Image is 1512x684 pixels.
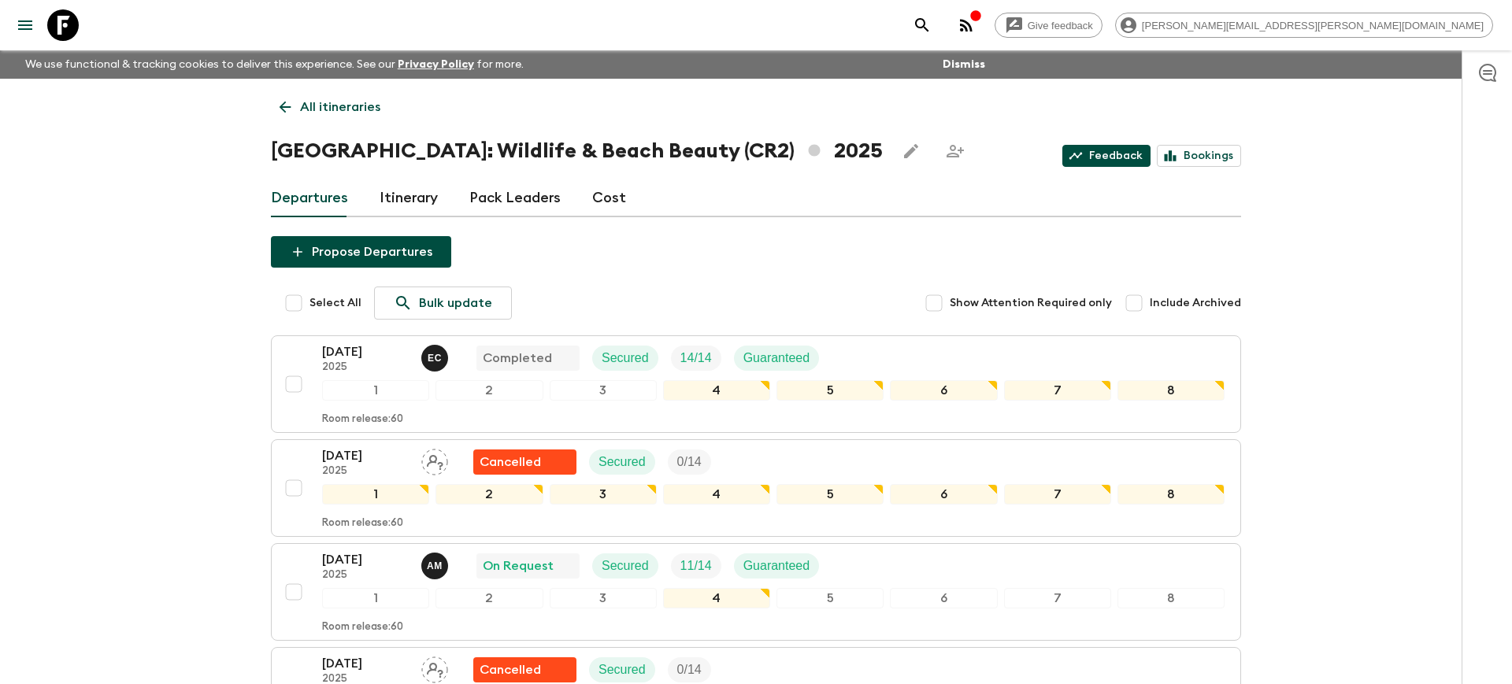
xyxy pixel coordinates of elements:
[322,517,403,530] p: Room release: 60
[1117,484,1225,505] div: 8
[680,349,712,368] p: 14 / 14
[743,556,810,575] p: Guaranteed
[776,588,884,608] div: 5
[890,380,997,401] div: 6
[421,661,448,674] span: Assign pack leader
[480,453,541,471] p: Cancelled
[668,449,711,475] div: Trip Fill
[668,657,711,682] div: Trip Fill
[271,543,1241,641] button: [DATE]2025Allan MoralesOn RequestSecuredTrip FillGuaranteed12345678Room release:60
[895,135,927,167] button: Edit this itinerary
[300,98,380,116] p: All itineraries
[995,13,1102,38] a: Give feedback
[592,179,626,217] a: Cost
[602,349,649,368] p: Secured
[1133,20,1492,31] span: [PERSON_NAME][EMAIL_ADDRESS][PERSON_NAME][DOMAIN_NAME]
[663,484,770,505] div: 4
[1004,484,1111,505] div: 7
[671,346,721,371] div: Trip Fill
[776,484,884,505] div: 5
[309,295,361,311] span: Select All
[1115,13,1493,38] div: [PERSON_NAME][EMAIL_ADDRESS][PERSON_NAME][DOMAIN_NAME]
[1157,145,1241,167] a: Bookings
[589,449,655,475] div: Secured
[671,553,721,579] div: Trip Fill
[473,449,576,475] div: Flash Pack cancellation
[322,413,403,426] p: Room release: 60
[1004,588,1111,608] div: 7
[1117,588,1225,608] div: 8
[421,557,451,570] span: Allan Morales
[550,380,657,401] div: 3
[271,335,1241,433] button: [DATE]2025Eduardo Caravaca CompletedSecuredTrip FillGuaranteed12345678Room release:60
[435,588,543,608] div: 2
[322,361,409,374] p: 2025
[602,556,649,575] p: Secured
[322,446,409,465] p: [DATE]
[9,9,41,41] button: menu
[374,287,512,320] a: Bulk update
[550,588,657,608] div: 3
[598,660,646,679] p: Secured
[322,380,429,401] div: 1
[421,349,451,362] span: Eduardo Caravaca
[890,484,997,505] div: 6
[906,9,938,41] button: search adventures
[271,439,1241,537] button: [DATE]2025Assign pack leaderFlash Pack cancellationSecuredTrip Fill12345678Room release:60
[663,380,770,401] div: 4
[677,453,702,471] p: 0 / 14
[1004,380,1111,401] div: 7
[271,91,389,123] a: All itineraries
[435,484,543,505] div: 2
[271,236,451,268] button: Propose Departures
[427,560,443,572] p: A M
[939,135,971,167] span: Share this itinerary
[1019,20,1102,31] span: Give feedback
[743,349,810,368] p: Guaranteed
[322,588,429,608] div: 1
[550,484,657,505] div: 3
[271,179,348,217] a: Departures
[592,346,658,371] div: Secured
[589,657,655,682] div: Secured
[322,654,409,673] p: [DATE]
[380,179,438,217] a: Itinerary
[322,465,409,478] p: 2025
[776,380,884,401] div: 5
[322,342,409,361] p: [DATE]
[419,294,492,312] p: Bulk update
[1062,145,1151,167] a: Feedback
[939,54,989,76] button: Dismiss
[1150,295,1241,311] span: Include Archived
[398,59,474,70] a: Privacy Policy
[677,660,702,679] p: 0 / 14
[322,621,403,634] p: Room release: 60
[1117,380,1225,401] div: 8
[19,50,530,79] p: We use functional & tracking cookies to deliver this experience. See our for more.
[421,553,451,579] button: AM
[483,556,554,575] p: On Request
[890,588,997,608] div: 6
[950,295,1112,311] span: Show Attention Required only
[592,553,658,579] div: Secured
[480,660,541,679] p: Cancelled
[322,550,409,569] p: [DATE]
[483,349,552,368] p: Completed
[322,569,409,582] p: 2025
[322,484,429,505] div: 1
[663,588,770,608] div: 4
[473,657,576,682] div: Flash Pack cancellation
[598,453,646,471] p: Secured
[421,453,448,466] span: Assign pack leader
[680,556,712,575] p: 11 / 14
[469,179,561,217] a: Pack Leaders
[271,135,883,167] h1: [GEOGRAPHIC_DATA]: Wildlife & Beach Beauty (CR2) 2025
[435,380,543,401] div: 2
